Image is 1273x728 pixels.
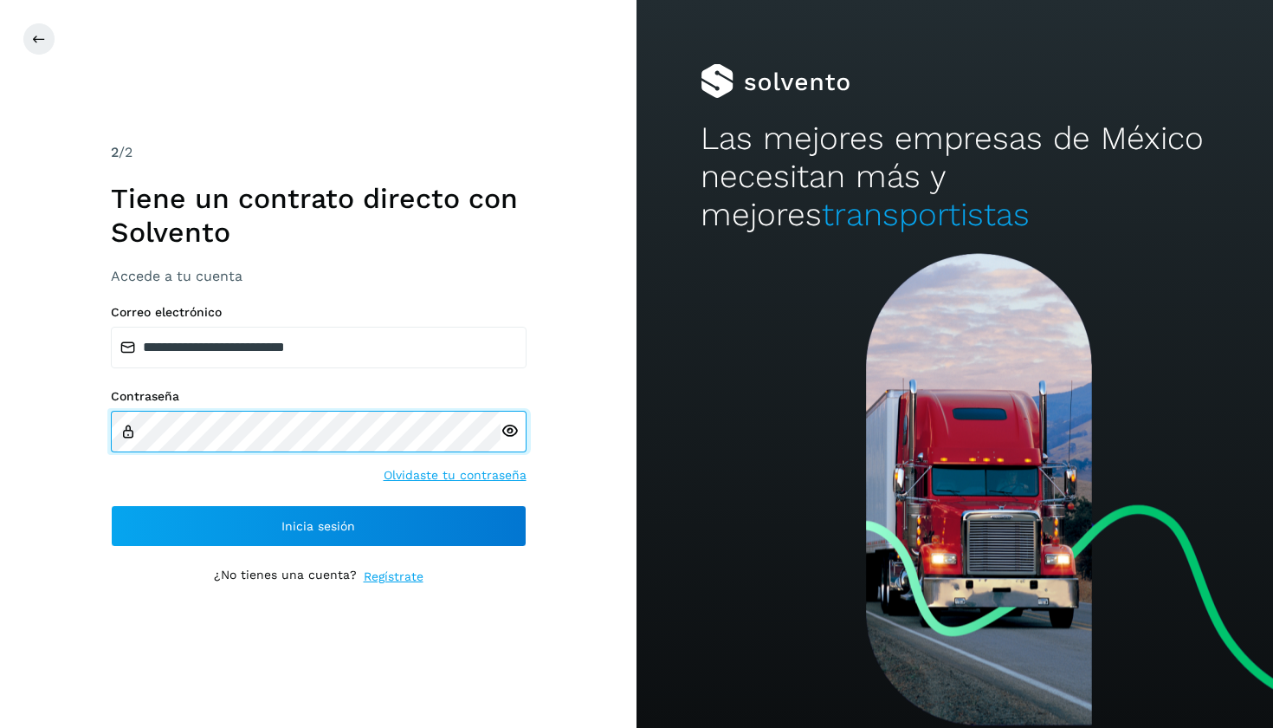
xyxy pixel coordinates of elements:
h1: Tiene un contrato directo con Solvento [111,182,527,249]
label: Correo electrónico [111,305,527,320]
span: Inicia sesión [281,520,355,532]
div: /2 [111,142,527,163]
a: Olvidaste tu contraseña [384,466,527,484]
a: Regístrate [364,568,423,586]
p: ¿No tienes una cuenta? [214,568,357,586]
h3: Accede a tu cuenta [111,268,527,284]
button: Inicia sesión [111,505,527,547]
label: Contraseña [111,389,527,404]
h2: Las mejores empresas de México necesitan más y mejores [701,120,1210,235]
span: 2 [111,144,119,160]
span: transportistas [822,196,1030,233]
